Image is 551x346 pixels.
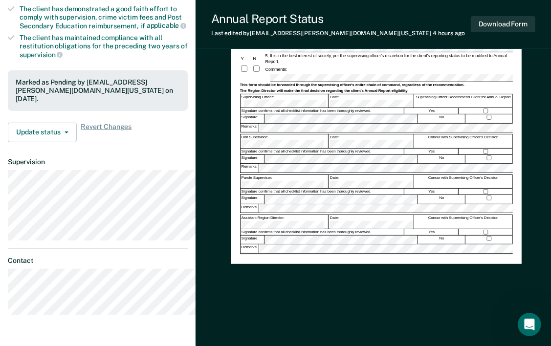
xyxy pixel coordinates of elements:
[415,175,513,189] div: Concur with Supervising Officer's Decision
[8,123,77,142] button: Update status
[329,175,414,189] div: Date:
[241,164,259,173] div: Remarks:
[241,94,329,108] div: Supervising Officer:
[433,30,465,37] span: 4 hours ago
[419,155,465,164] div: No
[241,124,259,132] div: Remarks:
[405,149,459,154] div: Yes
[415,215,513,229] div: Concur with Supervising Officer's Decision
[20,51,63,59] span: supervision
[81,123,132,142] span: Revert Changes
[240,88,513,93] div: The Region Director will make the final decision regarding the client's Annual Report eligibility
[241,155,265,164] div: Signature:
[241,189,405,195] div: Signature confirms that all checklist information has been thoroughly reviewed.
[329,215,414,229] div: Date:
[415,134,513,148] div: Concur with Supervising Officer's Decision
[264,53,513,65] div: 5. It is in the best interest of society, per the supervising officer's discretion for the client...
[241,244,259,253] div: Remarks:
[518,313,541,336] iframe: Intercom live chat
[241,108,405,114] div: Signature confirms that all checklist information has been thoroughly reviewed.
[241,229,405,235] div: Signature confirms that all checklist information has been thoroughly reviewed.
[20,34,188,59] div: The client has maintained compliance with all restitution obligations for the preceding two years of
[405,189,459,195] div: Yes
[415,94,513,108] div: Supervising Officer Recommend Client for Annual Report
[405,108,459,114] div: Yes
[329,134,414,148] div: Date:
[264,66,288,72] div: Comments:
[419,236,465,244] div: No
[241,236,265,244] div: Signature:
[241,114,265,123] div: Signature:
[20,5,188,30] div: The client has demonstrated a good faith effort to comply with supervision, crime victim fees and...
[419,114,465,123] div: No
[211,30,465,37] div: Last edited by [EMAIL_ADDRESS][PERSON_NAME][DOMAIN_NAME][US_STATE]
[241,215,329,229] div: Assistant Region Director:
[240,83,513,87] div: This form should be forwarded through the supervising officer's entire chain of command, regardle...
[211,12,465,26] div: Annual Report Status
[241,149,405,154] div: Signature confirms that all checklist information has been thoroughly reviewed.
[329,94,414,108] div: Date:
[16,78,180,103] div: Marked as Pending by [EMAIL_ADDRESS][PERSON_NAME][DOMAIN_NAME][US_STATE] on [DATE].
[252,56,264,62] div: N
[419,195,465,204] div: No
[241,204,259,213] div: Remarks:
[8,158,188,166] dt: Supervision
[240,56,252,62] div: Y
[471,16,535,32] button: Download Form
[147,22,186,29] span: applicable
[241,175,329,189] div: Parole Supervisor:
[241,134,329,148] div: Unit Supervisor:
[405,229,459,235] div: Yes
[241,195,265,204] div: Signature:
[8,257,188,265] dt: Contact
